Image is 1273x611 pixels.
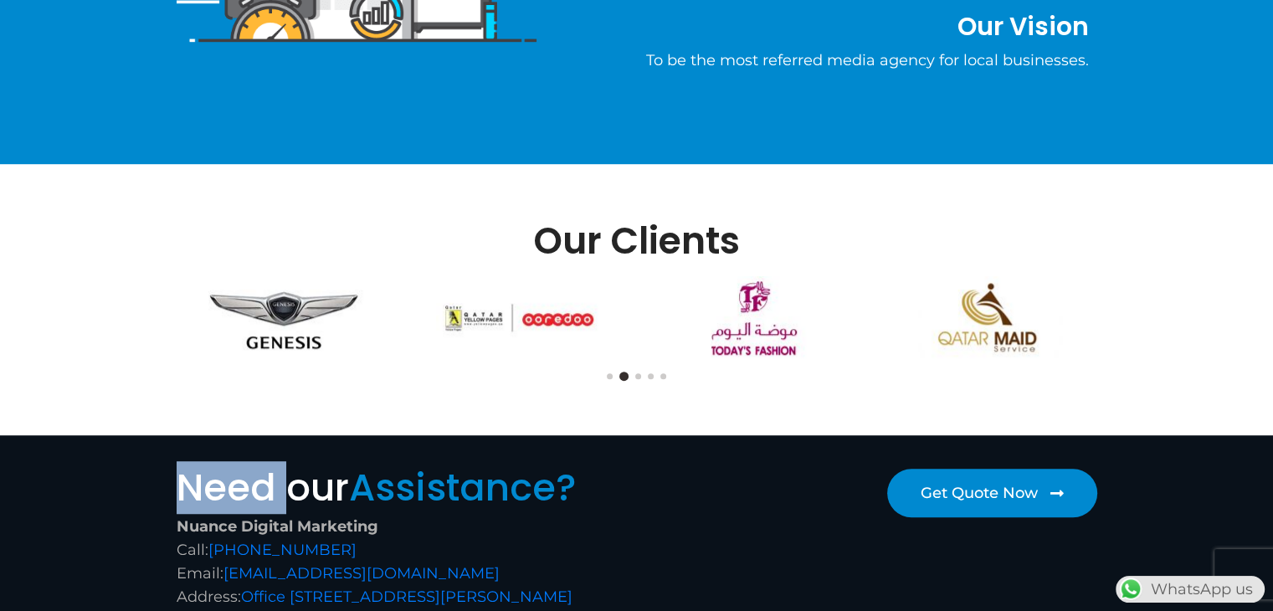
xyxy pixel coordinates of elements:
h2: Need our [177,469,629,506]
strong: Nuance Digital Marketing [177,517,378,536]
div: WhatsApp us [1116,576,1265,603]
h2: Our Clients [168,223,1106,259]
p: To be the most referred media agency for local businesses. [562,49,1089,72]
a: Get Quote Now [887,469,1097,517]
a: WhatsAppWhatsApp us [1116,580,1265,598]
a: Office [STREET_ADDRESS][PERSON_NAME] [241,588,572,606]
a: [EMAIL_ADDRESS][DOMAIN_NAME] [223,564,500,583]
span: Assistance? [349,461,577,514]
div: Call: Email: Address: [177,515,629,608]
span: Get Quote Now [921,485,1038,501]
span: Our Vision [957,8,1088,44]
a: [PHONE_NUMBER] [208,541,357,559]
img: WhatsApp [1117,576,1144,603]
